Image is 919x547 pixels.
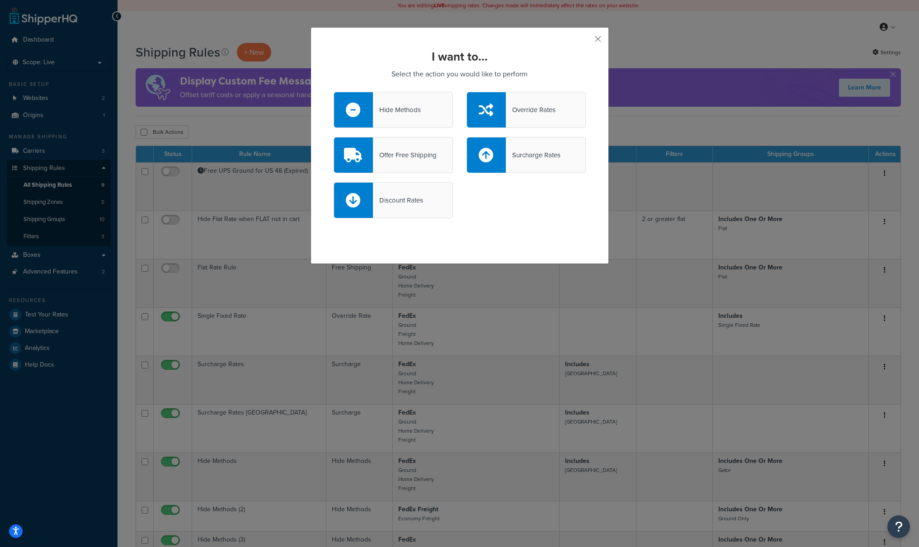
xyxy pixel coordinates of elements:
[334,68,586,80] p: Select the action you would like to perform
[887,515,910,538] button: Open Resource Center
[373,149,437,161] div: Offer Free Shipping
[432,48,488,65] strong: I want to...
[373,194,423,207] div: Discount Rates
[506,104,556,116] div: Override Rates
[373,104,421,116] div: Hide Methods
[506,149,561,161] div: Surcharge Rates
